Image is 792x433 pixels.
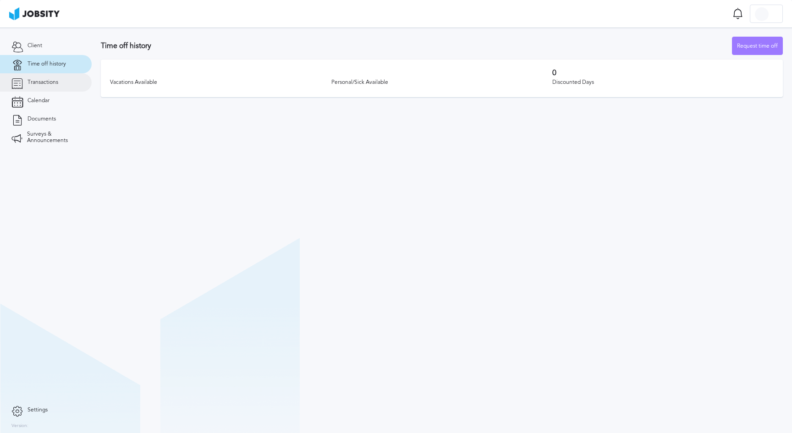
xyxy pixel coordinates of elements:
[101,42,732,50] h3: Time off history
[27,116,56,122] span: Documents
[27,61,66,67] span: Time off history
[27,79,58,86] span: Transactions
[27,98,49,104] span: Calendar
[552,69,774,77] h3: 0
[27,43,42,49] span: Client
[110,79,331,86] div: Vacations Available
[27,131,80,144] span: Surveys & Announcements
[11,423,28,429] label: Version:
[732,37,782,55] div: Request time off
[27,407,48,413] span: Settings
[732,37,783,55] button: Request time off
[331,79,553,86] div: Personal/Sick Available
[552,79,774,86] div: Discounted Days
[9,7,60,20] img: ab4bad089aa723f57921c736e9817d99.png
